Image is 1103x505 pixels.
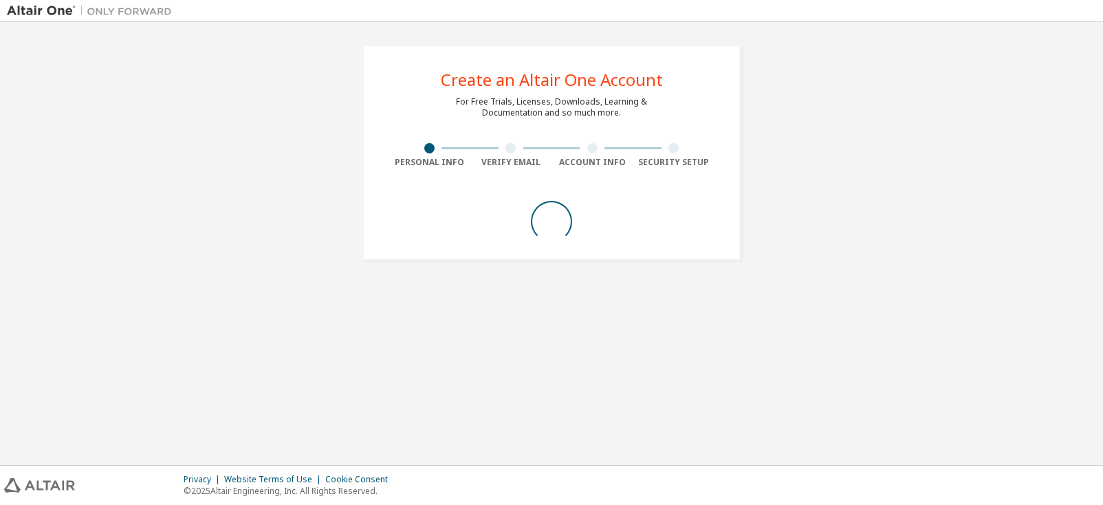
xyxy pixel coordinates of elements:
[456,96,647,118] div: For Free Trials, Licenses, Downloads, Learning & Documentation and so much more.
[389,157,470,168] div: Personal Info
[184,485,396,497] p: © 2025 Altair Engineering, Inc. All Rights Reserved.
[325,474,396,485] div: Cookie Consent
[224,474,325,485] div: Website Terms of Use
[4,478,75,493] img: altair_logo.svg
[551,157,633,168] div: Account Info
[470,157,552,168] div: Verify Email
[441,72,663,88] div: Create an Altair One Account
[7,4,179,18] img: Altair One
[184,474,224,485] div: Privacy
[633,157,715,168] div: Security Setup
